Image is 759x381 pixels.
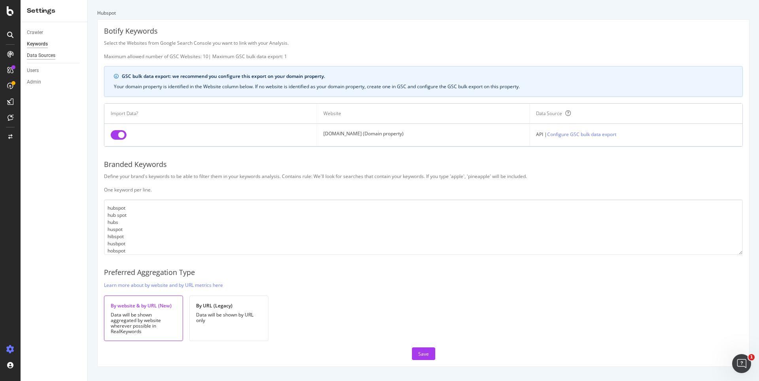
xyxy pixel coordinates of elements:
[27,6,81,15] div: Settings
[317,104,530,124] th: Website
[122,73,733,80] div: GSC bulk data export: we recommend you configure this export on your domain property.
[27,66,82,75] a: Users
[748,354,755,360] span: 1
[104,281,223,289] a: Learn more about by website and by URL metrics here
[536,130,736,138] div: API |
[547,130,616,138] a: Configure GSC bulk data export
[732,354,751,373] iframe: Intercom live chat
[104,40,743,60] div: Select the Websites from Google Search Console you want to link with your Analysis. Maximum allow...
[317,124,530,146] td: [DOMAIN_NAME] (Domain property)
[104,173,743,193] div: Define your brand's keywords to be able to filter them in your keywords analysis. Contains rule: ...
[104,267,743,278] div: Preferred Aggregation Type
[104,104,317,124] th: Import Data?
[104,199,743,255] textarea: hubspot hub spot hubs huspot hibspot husbpot hobspot hubpot hunspot hubsot
[196,302,262,309] div: By URL (Legacy)
[536,110,562,117] div: Data Source
[418,351,429,357] div: Save
[27,40,82,48] a: Keywords
[412,347,435,360] button: Save
[27,28,43,37] div: Crawler
[196,312,262,323] div: Data will be shown by URL only
[27,51,55,60] div: Data Sources
[111,302,176,309] div: By website & by URL (New)
[97,9,750,16] div: Hubspot
[104,26,743,36] div: Botify Keywords
[111,312,176,334] div: Data will be shown aggregated by website wherever possible in RealKeywords
[27,40,48,48] div: Keywords
[27,28,82,37] a: Crawler
[27,78,82,86] a: Admin
[27,51,82,60] a: Data Sources
[27,78,41,86] div: Admin
[104,66,743,97] div: info banner
[104,159,743,170] div: Branded Keywords
[27,66,39,75] div: Users
[114,83,733,90] div: Your domain property is identified in the Website column below. If no website is identified as yo...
